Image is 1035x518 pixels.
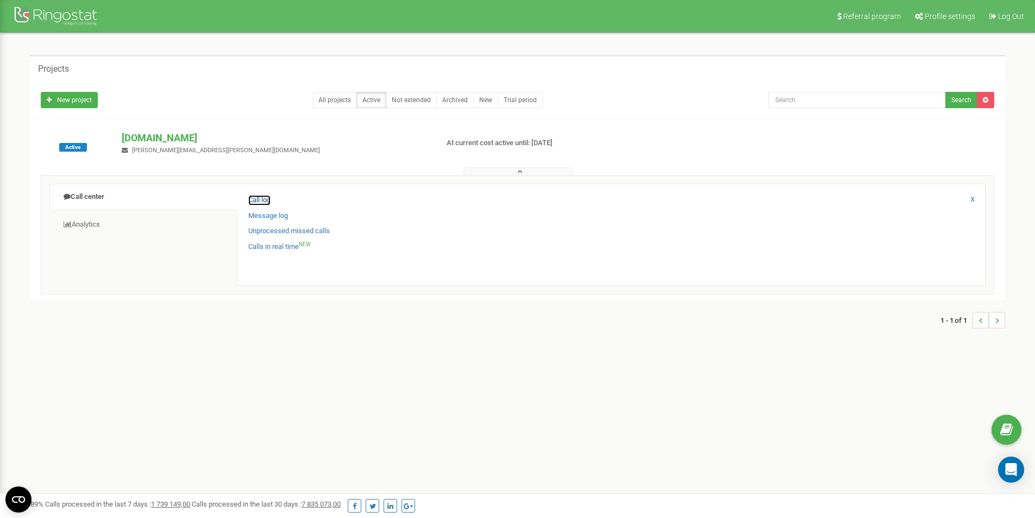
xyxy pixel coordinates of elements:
a: Trial period [498,92,543,108]
a: Not extended [386,92,437,108]
a: Call center [49,184,237,210]
nav: ... [940,301,1005,339]
h5: Projects [38,64,69,74]
span: Calls processed in the last 30 days : [192,500,341,508]
u: 1 739 149,00 [151,500,190,508]
a: Unprocessed missed calls [248,226,330,236]
a: Message log [248,211,288,221]
input: Search [768,92,946,108]
a: Calls in real timeNEW [248,242,311,252]
span: Calls processed in the last 7 days : [45,500,190,508]
a: All projects [312,92,357,108]
a: X [970,195,975,205]
a: Active [356,92,386,108]
span: Profile settings [925,12,975,21]
p: [DOMAIN_NAME] [122,131,429,145]
u: 7 835 073,00 [302,500,341,508]
a: Archived [436,92,474,108]
a: Analytics [49,211,237,238]
span: Active [59,143,87,152]
button: Search [945,92,977,108]
div: Open Intercom Messenger [998,457,1024,483]
a: New [473,92,498,108]
span: 1 - 1 of 1 [940,312,973,328]
span: Referral program [843,12,901,21]
span: [PERSON_NAME][EMAIL_ADDRESS][PERSON_NAME][DOMAIN_NAME] [132,147,320,154]
button: Open CMP widget [5,486,32,513]
a: New project [41,92,98,108]
span: Log Out [998,12,1024,21]
a: Call log [248,195,271,205]
p: At current cost active until: [DATE] [447,138,673,148]
sup: NEW [299,241,311,247]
